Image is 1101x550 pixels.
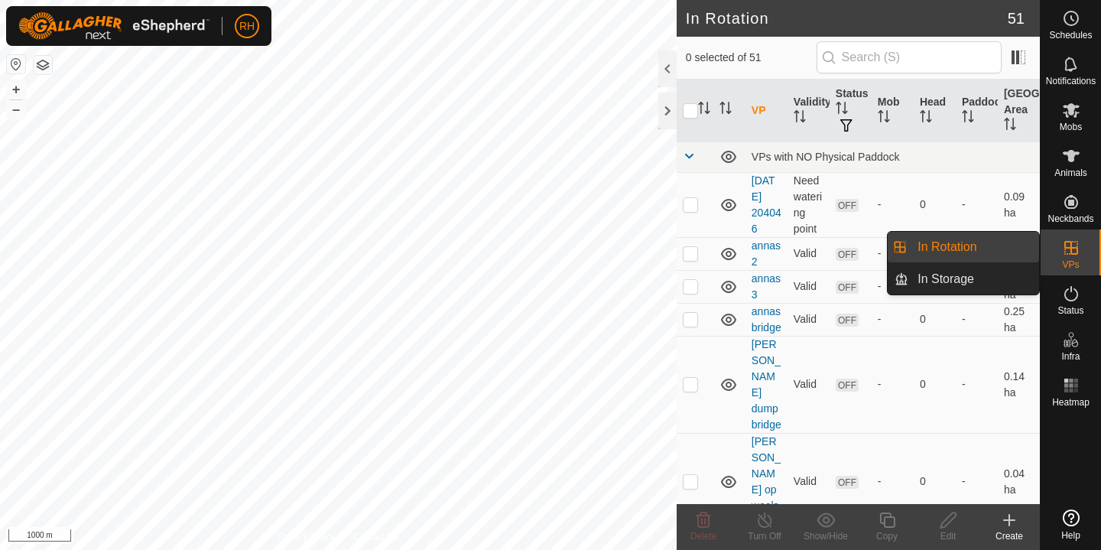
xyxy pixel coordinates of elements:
th: [GEOGRAPHIC_DATA] Area [998,80,1040,142]
a: [PERSON_NAME] op woolshed [752,435,781,528]
td: Valid [788,237,830,270]
a: annas bridge [752,305,781,334]
span: Neckbands [1047,214,1093,223]
p-sorticon: Activate to sort [878,112,890,125]
li: In Rotation [888,232,1039,262]
button: + [7,80,25,99]
span: Animals [1054,168,1087,177]
a: In Rotation [908,232,1039,262]
td: 0.04 ha [998,433,1040,530]
p-sorticon: Activate to sort [920,112,932,125]
span: VPs [1062,260,1079,269]
div: Create [979,529,1040,543]
td: Valid [788,270,830,303]
div: Turn Off [734,529,795,543]
span: Status [1057,306,1083,315]
a: annas 3 [752,272,781,301]
div: Show/Hide [795,529,856,543]
p-sorticon: Activate to sort [836,104,848,116]
div: - [878,376,908,392]
span: OFF [836,379,859,392]
td: 0 [914,172,956,237]
p-sorticon: Activate to sort [794,112,806,125]
td: Need watering point [788,172,830,237]
span: 51 [1008,7,1025,30]
div: - [878,197,908,213]
td: 0.09 ha [998,172,1040,237]
div: Copy [856,529,917,543]
div: - [878,474,908,490]
div: - [878,278,908,295]
td: 0 [914,303,956,336]
th: VP [745,80,788,142]
span: OFF [836,281,859,294]
input: Search (S) [817,41,1002,73]
td: Valid [788,336,830,433]
p-sorticon: Activate to sort [719,104,732,116]
span: OFF [836,314,859,327]
button: Map Layers [34,56,52,74]
a: In Storage [908,264,1039,295]
span: OFF [836,248,859,261]
td: - [956,303,998,336]
td: 0.25 ha [998,303,1040,336]
div: Edit [917,529,979,543]
li: In Storage [888,264,1039,295]
th: Status [830,80,872,142]
a: Contact Us [353,530,398,544]
th: Paddock [956,80,998,142]
td: 0.14 ha [998,336,1040,433]
td: Valid [788,303,830,336]
span: In Rotation [917,238,976,256]
div: - [878,246,908,262]
td: 0 [914,336,956,433]
span: Help [1061,531,1080,540]
a: annas 2 [752,239,781,268]
span: Mobs [1060,122,1082,132]
p-sorticon: Activate to sort [1004,120,1016,132]
span: Schedules [1049,31,1092,40]
div: VPs with NO Physical Paddock [752,151,1034,163]
span: In Storage [917,270,974,288]
button: Reset Map [7,55,25,73]
button: – [7,100,25,119]
a: [DATE] 204046 [752,174,781,235]
a: [PERSON_NAME] dump bridge [752,338,781,431]
p-sorticon: Activate to sort [962,112,974,125]
h2: In Rotation [686,9,1008,28]
span: OFF [836,476,859,489]
td: 0 [914,433,956,530]
td: Valid [788,433,830,530]
td: - [956,172,998,237]
img: Gallagher Logo [18,12,209,40]
th: Head [914,80,956,142]
a: Privacy Policy [278,530,335,544]
span: 0 selected of 51 [686,50,817,66]
th: Mob [872,80,914,142]
th: Validity [788,80,830,142]
span: Heatmap [1052,398,1090,407]
span: RH [239,18,255,34]
a: Help [1041,503,1101,546]
div: - [878,311,908,327]
span: Delete [690,531,717,542]
span: Infra [1061,352,1080,361]
span: Notifications [1046,76,1096,86]
td: - [956,433,998,530]
span: OFF [836,199,859,212]
p-sorticon: Activate to sort [698,104,710,116]
td: - [956,336,998,433]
